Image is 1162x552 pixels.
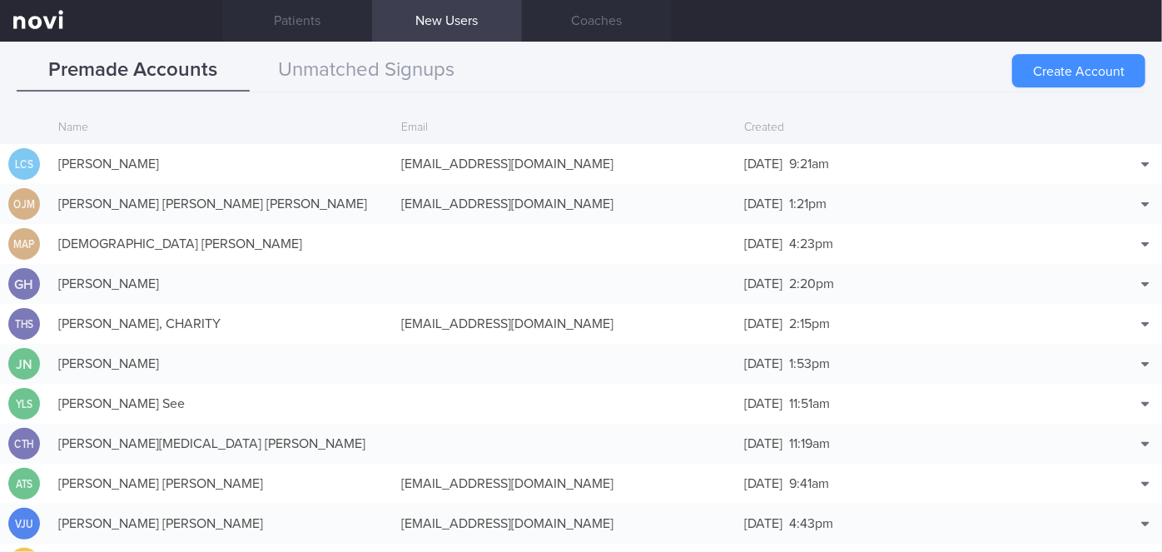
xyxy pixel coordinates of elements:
[50,347,393,380] div: [PERSON_NAME]
[50,267,393,301] div: [PERSON_NAME]
[744,157,782,171] span: [DATE]
[250,50,483,92] button: Unmatched Signups
[50,307,393,341] div: [PERSON_NAME], CHARITY
[744,397,782,410] span: [DATE]
[50,112,393,144] div: Name
[744,197,782,211] span: [DATE]
[789,357,830,370] span: 1:53pm
[50,387,393,420] div: [PERSON_NAME] See
[789,477,829,490] span: 9:41am
[789,397,830,410] span: 11:51am
[789,317,830,331] span: 2:15pm
[50,227,393,261] div: [DEMOGRAPHIC_DATA] [PERSON_NAME]
[17,50,250,92] button: Premade Accounts
[50,187,393,221] div: [PERSON_NAME] [PERSON_NAME] [PERSON_NAME]
[11,228,37,261] div: MAP
[50,147,393,181] div: [PERSON_NAME]
[11,148,37,181] div: LCS
[744,437,782,450] span: [DATE]
[789,157,829,171] span: 9:21am
[393,307,736,341] div: [EMAIL_ADDRESS][DOMAIN_NAME]
[393,467,736,500] div: [EMAIL_ADDRESS][DOMAIN_NAME]
[789,277,834,291] span: 2:20pm
[50,467,393,500] div: [PERSON_NAME] [PERSON_NAME]
[744,277,782,291] span: [DATE]
[8,268,40,301] div: GH
[744,317,782,331] span: [DATE]
[11,428,37,460] div: CTH
[11,308,37,341] div: THS
[744,237,782,251] span: [DATE]
[736,112,1079,144] div: Created
[393,147,736,181] div: [EMAIL_ADDRESS][DOMAIN_NAME]
[789,197,827,211] span: 1:21pm
[789,437,830,450] span: 11:19am
[393,187,736,221] div: [EMAIL_ADDRESS][DOMAIN_NAME]
[50,507,393,540] div: [PERSON_NAME] [PERSON_NAME]
[11,468,37,500] div: ATS
[744,517,782,530] span: [DATE]
[744,477,782,490] span: [DATE]
[11,508,37,540] div: VJU
[11,188,37,221] div: OJM
[789,517,833,530] span: 4:43pm
[393,507,736,540] div: [EMAIL_ADDRESS][DOMAIN_NAME]
[744,357,782,370] span: [DATE]
[11,388,37,420] div: YLS
[789,237,833,251] span: 4:23pm
[1012,54,1145,87] button: Create Account
[8,348,40,380] div: JN
[50,427,393,460] div: [PERSON_NAME][MEDICAL_DATA] [PERSON_NAME]
[393,112,736,144] div: Email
